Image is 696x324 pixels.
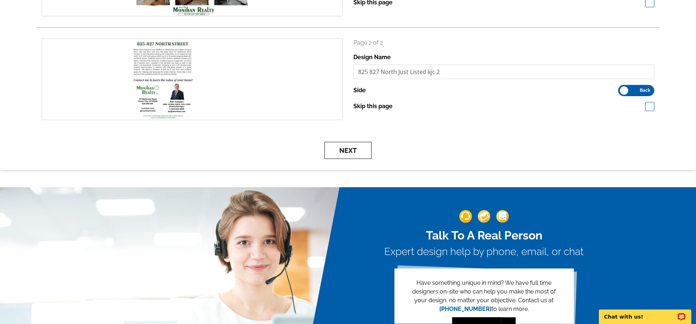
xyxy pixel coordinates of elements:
label: Skip this page [353,102,393,111]
h3: Expert design help by phone, email, or chat [384,246,584,258]
label: Side [353,86,366,95]
h2: Talk To A Real Person [384,229,584,242]
button: Next [324,142,372,159]
a: [PHONE_NUMBER] [439,305,492,312]
input: File Name [353,65,654,79]
img: support-img-3_1.png [496,210,509,223]
p: Have something unique in mind? We have full time designers on-site who can help you make the most... [406,279,562,313]
iframe: LiveChat chat widget [594,301,696,324]
img: support-img-2.png [478,210,490,223]
img: support-img-1.png [459,210,472,223]
label: Design Name [353,53,391,62]
span: Back [640,89,650,92]
p: Page 2 of 2 [353,38,654,47]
